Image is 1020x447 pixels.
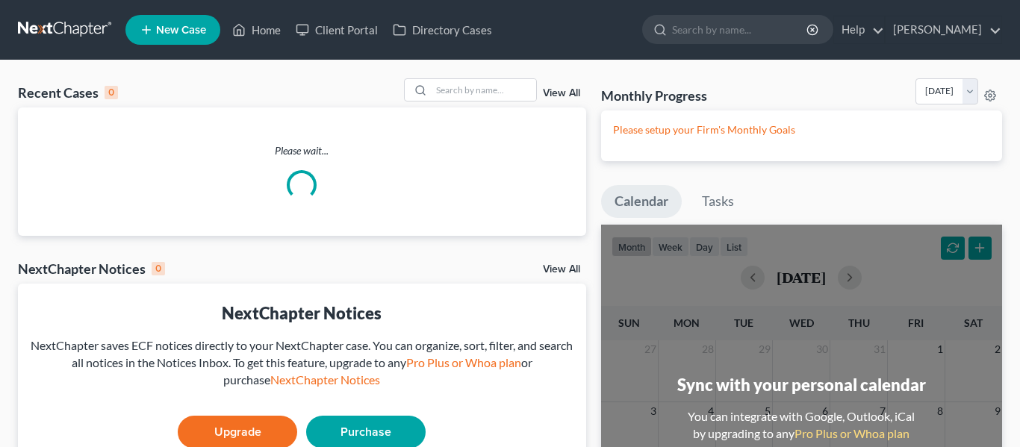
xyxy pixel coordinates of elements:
[30,301,574,325] div: NextChapter Notices
[385,16,500,43] a: Directory Cases
[677,373,926,396] div: Sync with your personal calendar
[30,337,574,389] div: NextChapter saves ECF notices directly to your NextChapter case. You can organize, sort, filter, ...
[105,86,118,99] div: 0
[18,260,165,278] div: NextChapter Notices
[225,16,288,43] a: Home
[601,185,682,218] a: Calendar
[601,87,707,104] h3: Monthly Progress
[288,16,385,43] a: Client Portal
[432,79,536,101] input: Search by name...
[18,84,118,101] div: Recent Cases
[688,185,747,218] a: Tasks
[270,372,380,387] a: NextChapter Notices
[406,355,521,369] a: Pro Plus or Whoa plan
[672,16,809,43] input: Search by name...
[834,16,884,43] a: Help
[543,264,580,275] a: View All
[156,25,206,36] span: New Case
[682,408,921,443] div: You can integrate with Google, Outlook, iCal by upgrading to any
[543,88,580,99] a: View All
[886,16,1001,43] a: [PERSON_NAME]
[18,143,586,158] p: Please wait...
[794,426,909,440] a: Pro Plus or Whoa plan
[152,262,165,275] div: 0
[613,122,991,137] p: Please setup your Firm's Monthly Goals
